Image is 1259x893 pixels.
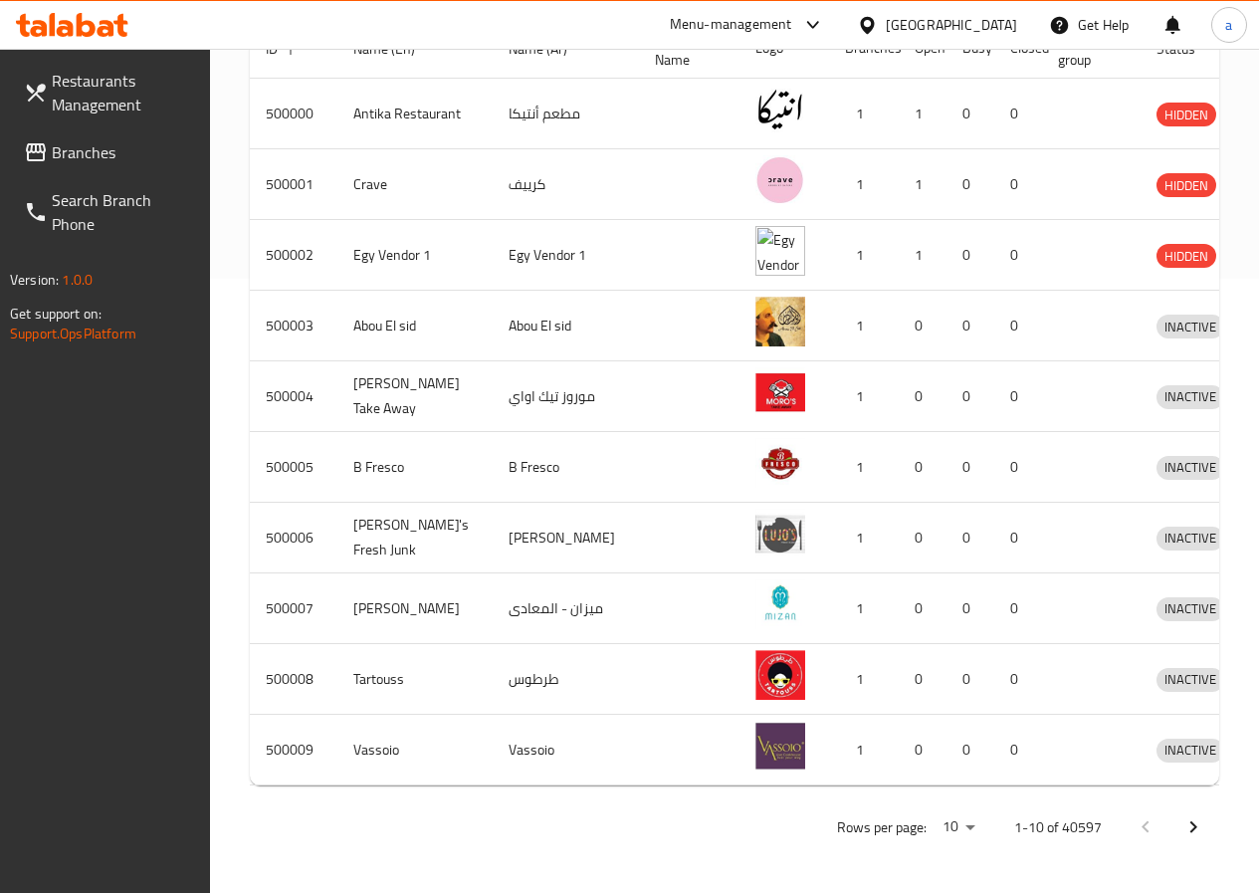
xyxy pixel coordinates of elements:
[493,503,639,573] td: [PERSON_NAME]
[994,220,1042,291] td: 0
[829,503,899,573] td: 1
[946,291,994,361] td: 0
[886,14,1017,36] div: [GEOGRAPHIC_DATA]
[946,715,994,785] td: 0
[899,573,946,644] td: 0
[250,644,337,715] td: 500008
[946,432,994,503] td: 0
[899,149,946,220] td: 1
[755,155,805,205] img: Crave
[493,573,639,644] td: ميزان - المعادى
[250,149,337,220] td: 500001
[337,149,493,220] td: Crave
[994,644,1042,715] td: 0
[337,361,493,432] td: [PERSON_NAME] Take Away
[52,69,194,116] span: Restaurants Management
[829,644,899,715] td: 1
[52,188,194,236] span: Search Branch Phone
[946,361,994,432] td: 0
[1156,316,1224,338] span: INACTIVE
[1156,315,1224,338] div: INACTIVE
[755,297,805,346] img: Abou El sid
[1156,173,1216,197] div: HIDDEN
[493,149,639,220] td: كرييف
[899,220,946,291] td: 1
[899,361,946,432] td: 0
[829,149,899,220] td: 1
[1156,668,1224,691] span: INACTIVE
[337,573,493,644] td: [PERSON_NAME]
[994,715,1042,785] td: 0
[52,140,194,164] span: Branches
[337,715,493,785] td: Vassoio
[994,361,1042,432] td: 0
[1156,385,1224,408] span: INACTIVE
[899,644,946,715] td: 0
[1156,597,1224,621] div: INACTIVE
[353,37,441,61] span: Name (En)
[493,361,639,432] td: موروز تيك اواي
[1156,527,1224,550] span: INACTIVE
[1156,739,1224,762] span: INACTIVE
[946,644,994,715] td: 0
[994,503,1042,573] td: 0
[337,432,493,503] td: B Fresco
[10,301,102,327] span: Get support on:
[62,267,93,293] span: 1.0.0
[337,644,493,715] td: Tartouss
[899,503,946,573] td: 0
[1156,597,1224,620] span: INACTIVE
[1156,103,1216,126] div: HIDDEN
[250,79,337,149] td: 500000
[8,57,210,128] a: Restaurants Management
[829,715,899,785] td: 1
[10,267,59,293] span: Version:
[946,149,994,220] td: 0
[755,85,805,134] img: Antika Restaurant
[829,361,899,432] td: 1
[946,79,994,149] td: 0
[250,715,337,785] td: 500009
[10,321,136,346] a: Support.OpsPlatform
[1156,245,1216,268] span: HIDDEN
[493,432,639,503] td: B Fresco
[1156,456,1224,480] div: INACTIVE
[8,128,210,176] a: Branches
[899,715,946,785] td: 0
[337,291,493,361] td: Abou El sid
[493,291,639,361] td: Abou El sid
[829,432,899,503] td: 1
[994,291,1042,361] td: 0
[899,79,946,149] td: 1
[899,291,946,361] td: 0
[1156,527,1224,551] div: INACTIVE
[266,37,304,61] span: ID
[994,573,1042,644] td: 0
[1156,104,1216,126] span: HIDDEN
[829,573,899,644] td: 1
[1156,668,1224,692] div: INACTIVE
[1156,385,1224,409] div: INACTIVE
[755,226,805,276] img: Egy Vendor 1
[493,220,639,291] td: Egy Vendor 1
[755,650,805,700] img: Tartouss
[829,291,899,361] td: 1
[1156,244,1216,268] div: HIDDEN
[670,13,792,37] div: Menu-management
[755,721,805,771] img: Vassoio
[250,432,337,503] td: 500005
[250,361,337,432] td: 500004
[755,579,805,629] img: Mizan - Maadi
[250,220,337,291] td: 500002
[837,815,927,840] p: Rows per page:
[1156,456,1224,479] span: INACTIVE
[1169,803,1217,851] button: Next page
[493,644,639,715] td: طرطوس
[829,79,899,149] td: 1
[946,573,994,644] td: 0
[946,220,994,291] td: 0
[1014,815,1102,840] p: 1-10 of 40597
[250,503,337,573] td: 500006
[493,715,639,785] td: Vassoio
[337,220,493,291] td: Egy Vendor 1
